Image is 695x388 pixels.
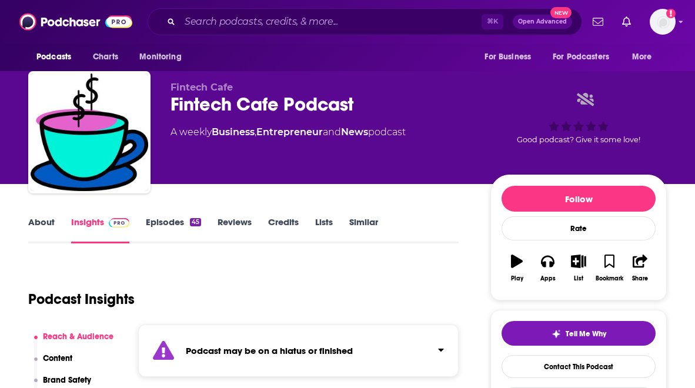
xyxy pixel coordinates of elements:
[588,12,608,32] a: Show notifications dropdown
[502,355,656,378] a: Contact This Podcast
[632,49,652,65] span: More
[186,345,353,356] strong: Podcast may be on a hiatus or finished
[650,9,676,35] img: User Profile
[574,275,583,282] div: List
[540,275,556,282] div: Apps
[349,216,378,243] a: Similar
[43,332,113,342] p: Reach & Audience
[36,49,71,65] span: Podcasts
[625,247,656,289] button: Share
[268,216,299,243] a: Credits
[19,11,132,33] img: Podchaser - Follow, Share and Rate Podcasts
[532,247,563,289] button: Apps
[566,329,606,339] span: Tell Me Why
[594,247,624,289] button: Bookmark
[596,275,623,282] div: Bookmark
[563,247,594,289] button: List
[624,46,667,68] button: open menu
[617,12,636,32] a: Show notifications dropdown
[553,49,609,65] span: For Podcasters
[71,216,129,243] a: InsightsPodchaser Pro
[85,46,125,68] a: Charts
[28,46,86,68] button: open menu
[212,126,255,138] a: Business
[138,325,459,377] section: Click to expand status details
[323,126,341,138] span: and
[502,321,656,346] button: tell me why sparkleTell Me Why
[341,126,368,138] a: News
[171,82,233,93] span: Fintech Cafe
[255,126,256,138] span: ,
[552,329,561,339] img: tell me why sparkle
[315,216,333,243] a: Lists
[218,216,252,243] a: Reviews
[131,46,196,68] button: open menu
[476,46,546,68] button: open menu
[34,353,73,375] button: Content
[139,49,181,65] span: Monitoring
[482,14,503,29] span: ⌘ K
[146,216,201,243] a: Episodes45
[650,9,676,35] button: Show profile menu
[31,73,148,191] img: Fintech Cafe Podcast
[502,216,656,240] div: Rate
[28,290,135,308] h1: Podcast Insights
[256,126,323,138] a: Entrepreneur
[650,9,676,35] span: Logged in as HWdata
[485,49,531,65] span: For Business
[43,375,91,385] p: Brand Safety
[511,275,523,282] div: Play
[513,15,572,29] button: Open AdvancedNew
[43,353,72,363] p: Content
[502,186,656,212] button: Follow
[34,332,114,353] button: Reach & Audience
[190,218,201,226] div: 45
[171,125,406,139] div: A weekly podcast
[93,49,118,65] span: Charts
[666,9,676,18] svg: Add a profile image
[518,19,567,25] span: Open Advanced
[148,8,582,35] div: Search podcasts, credits, & more...
[28,216,55,243] a: About
[180,12,482,31] input: Search podcasts, credits, & more...
[632,275,648,282] div: Share
[550,7,572,18] span: New
[502,247,532,289] button: Play
[545,46,626,68] button: open menu
[109,218,129,228] img: Podchaser Pro
[490,82,667,155] div: Good podcast? Give it some love!
[517,135,640,144] span: Good podcast? Give it some love!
